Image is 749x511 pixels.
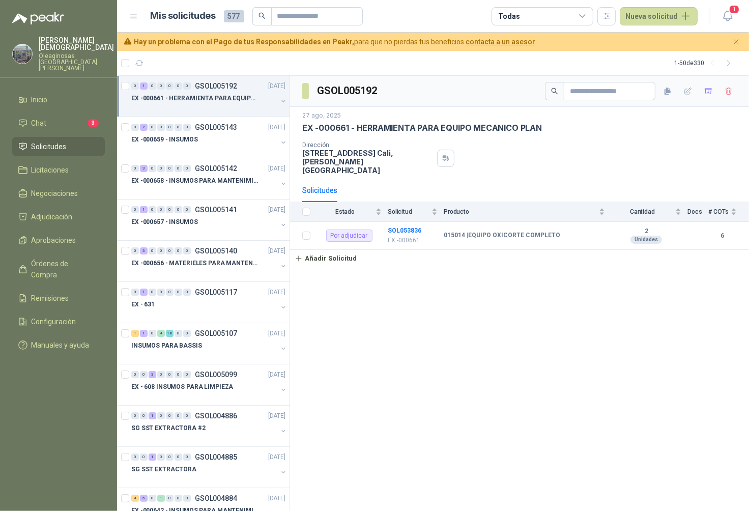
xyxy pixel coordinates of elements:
[302,111,341,121] p: 27 ago, 2025
[131,206,139,213] div: 0
[183,495,191,502] div: 0
[224,10,244,22] span: 577
[131,162,287,195] a: 0 3 0 0 0 0 0 GSOL005142[DATE] EX -000658 - INSUMOS PARA MANTENIMIENTO MECANICO
[175,82,182,90] div: 0
[195,330,237,337] p: GSOL005107
[12,254,105,285] a: Órdenes de Compra
[157,371,165,378] div: 0
[175,206,182,213] div: 0
[175,247,182,254] div: 0
[157,247,165,254] div: 0
[175,124,182,131] div: 0
[183,165,191,172] div: 0
[388,208,429,215] span: Solicitud
[183,247,191,254] div: 0
[140,371,148,378] div: 0
[12,207,105,226] a: Adjudicación
[195,82,237,90] p: GSOL005192
[166,371,174,378] div: 0
[157,495,165,502] div: 1
[131,451,287,484] a: 0 0 1 0 0 0 0 GSOL004885[DATE] SG SST EXTRACTORA
[32,316,76,327] span: Configuración
[131,410,287,442] a: 0 0 1 0 0 0 0 GSOL004886[DATE] SG SST EXTRACTORA #2
[12,113,105,133] a: Chat3
[32,258,95,280] span: Órdenes de Compra
[140,453,148,461] div: 0
[149,495,156,502] div: 0
[708,202,749,222] th: # COTs
[708,231,737,241] b: 6
[195,289,237,296] p: GSOL005117
[175,165,182,172] div: 0
[32,339,90,351] span: Manuales y ayuda
[268,411,285,421] p: [DATE]
[149,247,156,254] div: 0
[195,247,237,254] p: GSOL005140
[316,208,373,215] span: Estado
[388,236,438,245] p: EX -000661
[183,289,191,296] div: 0
[131,135,198,145] p: EX -000659 - INSUMOS
[268,123,285,132] p: [DATE]
[12,184,105,203] a: Negociaciones
[620,7,698,25] button: Nueva solicitud
[183,82,191,90] div: 0
[611,228,681,236] b: 2
[290,250,749,267] a: Añadir Solicitud
[444,202,611,222] th: Producto
[388,227,421,234] b: SOL053836
[268,452,285,462] p: [DATE]
[131,247,139,254] div: 0
[149,206,156,213] div: 0
[32,211,73,222] span: Adjudicación
[131,465,196,474] p: SG SST EXTRACTORA
[32,118,47,129] span: Chat
[140,247,148,254] div: 3
[149,165,156,172] div: 0
[32,141,67,152] span: Solicitudes
[157,453,165,461] div: 0
[131,300,155,309] p: EX - 631
[131,289,139,296] div: 0
[268,205,285,215] p: [DATE]
[730,36,743,48] button: Cerrar
[718,7,737,25] button: 1
[175,289,182,296] div: 0
[12,160,105,180] a: Licitaciones
[32,188,78,199] span: Negociaciones
[611,202,687,222] th: Cantidad
[39,53,114,71] p: Oleaginosas [GEOGRAPHIC_DATA][PERSON_NAME]
[131,121,287,154] a: 0 2 0 0 0 0 0 GSOL005143[DATE] EX -000659 - INSUMOS
[131,80,287,112] a: 0 1 0 0 0 0 0 GSOL005192[DATE] EX -000661 - HERRAMIENTA PARA EQUIPO MECANICO PLAN
[195,165,237,172] p: GSOL005142
[183,371,191,378] div: 0
[268,494,285,503] p: [DATE]
[157,412,165,419] div: 0
[268,246,285,256] p: [DATE]
[131,245,287,277] a: 0 3 0 0 0 0 0 GSOL005140[DATE] EX -000656 - MATERIELES PARA MANTENIMIENTO MECANIC
[268,288,285,297] p: [DATE]
[140,289,148,296] div: 1
[134,36,536,47] span: para que no pierdas tus beneficios
[195,453,237,461] p: GSOL004885
[388,202,444,222] th: Solicitud
[183,453,191,461] div: 0
[12,90,105,109] a: Inicio
[466,38,536,46] a: contacta a un asesor
[708,208,729,215] span: # COTs
[12,231,105,250] a: Aprobaciones
[268,370,285,380] p: [DATE]
[630,236,662,244] div: Unidades
[131,259,258,268] p: EX -000656 - MATERIELES PARA MANTENIMIENTO MECANIC
[131,382,233,392] p: EX - 608 INSUMOS PARA LIMPIEZA
[302,123,542,133] p: EX -000661 - HERRAMIENTA PARA EQUIPO MECANICO PLAN
[611,208,673,215] span: Cantidad
[140,206,148,213] div: 1
[268,164,285,174] p: [DATE]
[729,5,740,14] span: 1
[166,165,174,172] div: 0
[175,330,182,337] div: 0
[195,124,237,131] p: GSOL005143
[131,165,139,172] div: 0
[302,185,337,196] div: Solicitudes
